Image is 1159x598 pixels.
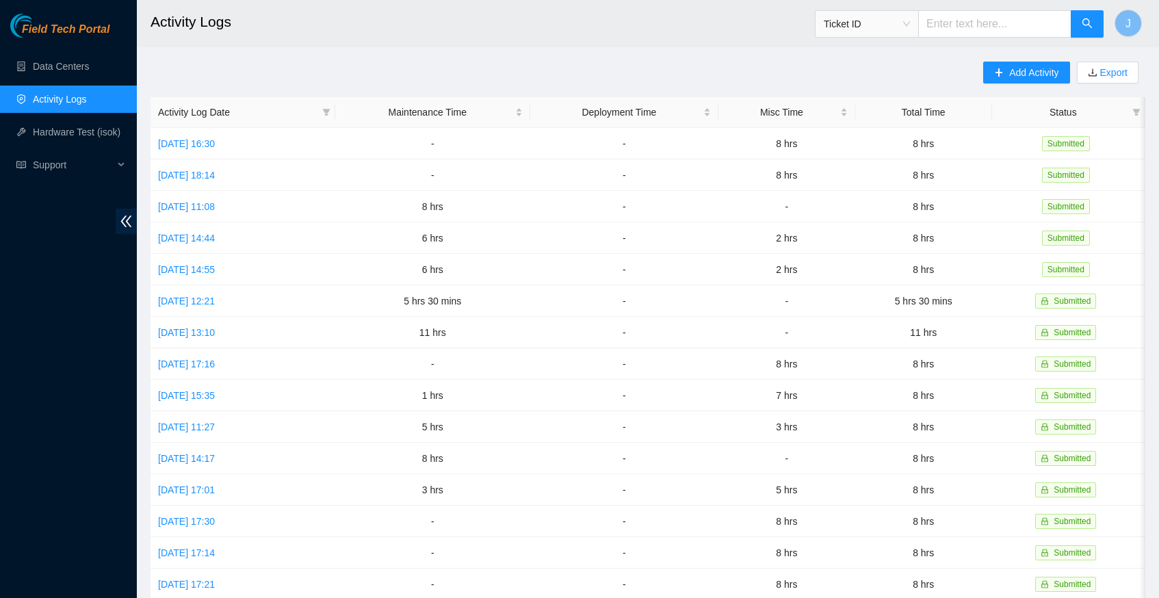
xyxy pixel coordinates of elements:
[158,170,215,181] a: [DATE] 18:14
[1041,328,1049,337] span: lock
[855,411,992,443] td: 8 hrs
[158,201,215,212] a: [DATE] 11:08
[718,159,855,191] td: 8 hrs
[718,222,855,254] td: 2 hrs
[1041,549,1049,557] span: lock
[824,14,910,34] span: Ticket ID
[335,222,530,254] td: 6 hrs
[10,25,109,42] a: Akamai TechnologiesField Tech Portal
[158,105,317,120] span: Activity Log Date
[1041,360,1049,368] span: lock
[530,222,718,254] td: -
[158,453,215,464] a: [DATE] 14:17
[335,348,530,380] td: -
[335,474,530,506] td: 3 hrs
[1082,18,1093,31] span: search
[33,127,120,138] a: Hardware Test (isok)
[994,68,1004,79] span: plus
[1132,108,1141,116] span: filter
[1077,62,1138,83] button: downloadExport
[16,160,26,170] span: read
[718,443,855,474] td: -
[855,159,992,191] td: 8 hrs
[1125,15,1131,32] span: J
[1054,517,1091,526] span: Submitted
[10,14,69,38] img: Akamai Technologies
[718,128,855,159] td: 8 hrs
[22,23,109,36] span: Field Tech Portal
[1054,296,1091,306] span: Submitted
[855,128,992,159] td: 8 hrs
[718,380,855,411] td: 7 hrs
[1130,102,1143,122] span: filter
[530,443,718,474] td: -
[335,380,530,411] td: 1 hrs
[1041,297,1049,305] span: lock
[335,317,530,348] td: 11 hrs
[1042,136,1090,151] span: Submitted
[530,506,718,537] td: -
[855,317,992,348] td: 11 hrs
[335,254,530,285] td: 6 hrs
[158,264,215,275] a: [DATE] 14:55
[158,516,215,527] a: [DATE] 17:30
[983,62,1069,83] button: plusAdd Activity
[718,317,855,348] td: -
[335,159,530,191] td: -
[718,537,855,569] td: 8 hrs
[1054,454,1091,463] span: Submitted
[335,537,530,569] td: -
[158,579,215,590] a: [DATE] 17:21
[530,474,718,506] td: -
[158,327,215,338] a: [DATE] 13:10
[33,151,114,179] span: Support
[855,443,992,474] td: 8 hrs
[855,285,992,317] td: 5 hrs 30 mins
[1042,168,1090,183] span: Submitted
[530,348,718,380] td: -
[1041,517,1049,525] span: lock
[335,128,530,159] td: -
[116,209,137,234] span: double-left
[530,191,718,222] td: -
[1041,454,1049,463] span: lock
[530,537,718,569] td: -
[855,474,992,506] td: 8 hrs
[1071,10,1104,38] button: search
[918,10,1071,38] input: Enter text here...
[335,506,530,537] td: -
[335,443,530,474] td: 8 hrs
[855,380,992,411] td: 8 hrs
[1000,105,1127,120] span: Status
[718,411,855,443] td: 3 hrs
[1041,486,1049,494] span: lock
[855,191,992,222] td: 8 hrs
[1115,10,1142,37] button: J
[1054,422,1091,432] span: Submitted
[718,191,855,222] td: -
[855,348,992,380] td: 8 hrs
[855,537,992,569] td: 8 hrs
[158,547,215,558] a: [DATE] 17:14
[33,61,89,72] a: Data Centers
[1054,359,1091,369] span: Submitted
[1041,391,1049,400] span: lock
[1041,423,1049,431] span: lock
[1054,391,1091,400] span: Submitted
[158,484,215,495] a: [DATE] 17:01
[530,317,718,348] td: -
[855,222,992,254] td: 8 hrs
[1042,262,1090,277] span: Submitted
[335,191,530,222] td: 8 hrs
[158,421,215,432] a: [DATE] 11:27
[718,474,855,506] td: 5 hrs
[335,285,530,317] td: 5 hrs 30 mins
[530,380,718,411] td: -
[335,411,530,443] td: 5 hrs
[855,254,992,285] td: 8 hrs
[1054,580,1091,589] span: Submitted
[530,128,718,159] td: -
[158,390,215,401] a: [DATE] 15:35
[530,411,718,443] td: -
[158,233,215,244] a: [DATE] 14:44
